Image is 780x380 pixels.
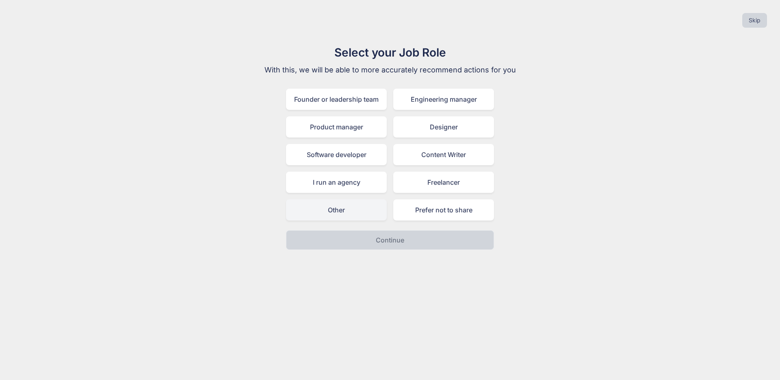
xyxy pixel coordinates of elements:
p: With this, we will be able to more accurately recommend actions for you [253,64,526,76]
div: I run an agency [286,172,387,193]
button: Skip [742,13,767,28]
h1: Select your Job Role [253,44,526,61]
div: Designer [393,116,494,138]
div: Software developer [286,144,387,165]
div: Founder or leadership team [286,89,387,110]
p: Continue [376,235,404,245]
div: Product manager [286,116,387,138]
div: Prefer not to share [393,199,494,221]
div: Other [286,199,387,221]
button: Continue [286,230,494,250]
div: Freelancer [393,172,494,193]
div: Engineering manager [393,89,494,110]
div: Content Writer [393,144,494,165]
